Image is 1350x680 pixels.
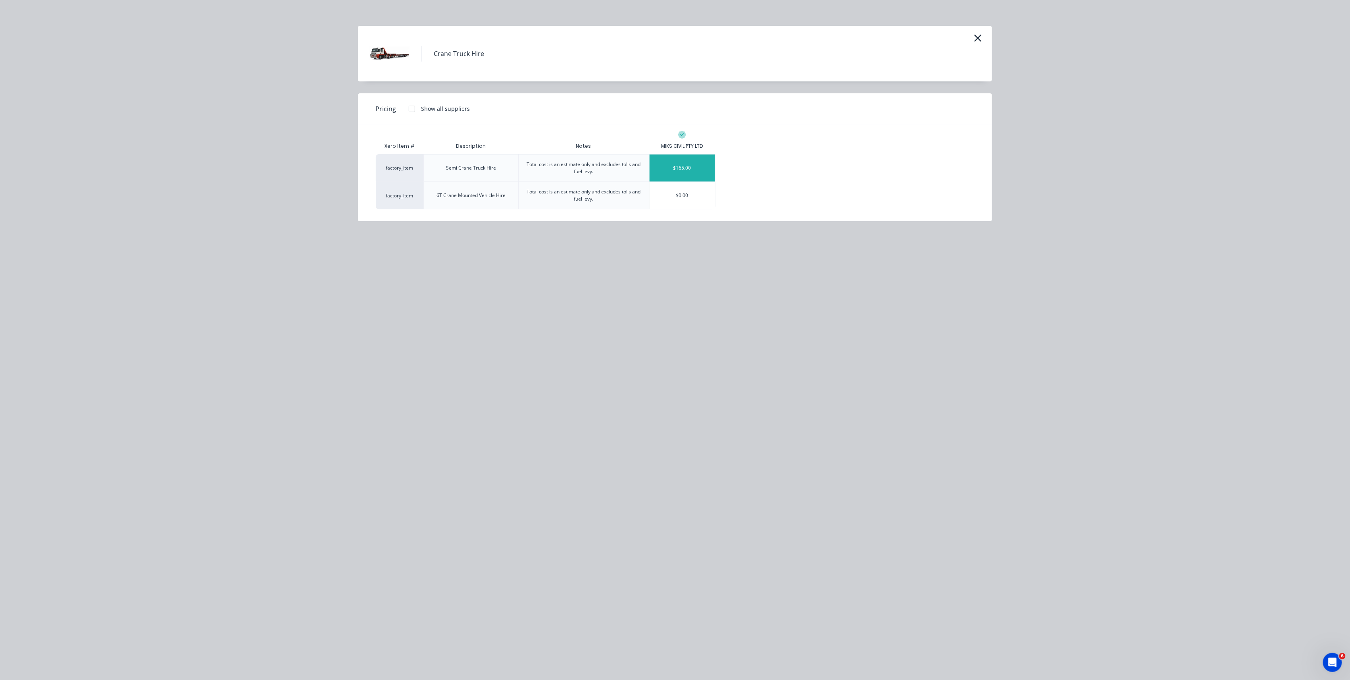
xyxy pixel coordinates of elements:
div: $165.00 [650,155,715,182]
div: 6T Crane Mounted Vehicle Hire [437,192,506,199]
div: Semi Crane Truck Hire [446,164,496,172]
div: factory_item [376,182,423,209]
div: MIKS CIVIL PTY LTD [661,143,703,150]
div: Description [450,136,492,156]
div: factory_item [376,154,423,182]
img: Crane Truck Hire [370,34,410,73]
div: Xero Item # [376,138,423,154]
div: Total cost is an estimate only and excludes tolls and fuel levy. [525,161,643,175]
iframe: Intercom live chat [1323,653,1342,672]
span: Pricing [375,104,396,114]
span: 6 [1339,653,1346,659]
div: $0.00 [650,182,715,209]
div: Show all suppliers [421,104,470,113]
div: Notes [570,136,598,156]
div: Total cost is an estimate only and excludes tolls and fuel levy. [525,188,643,203]
div: Crane Truck Hire [434,49,484,58]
